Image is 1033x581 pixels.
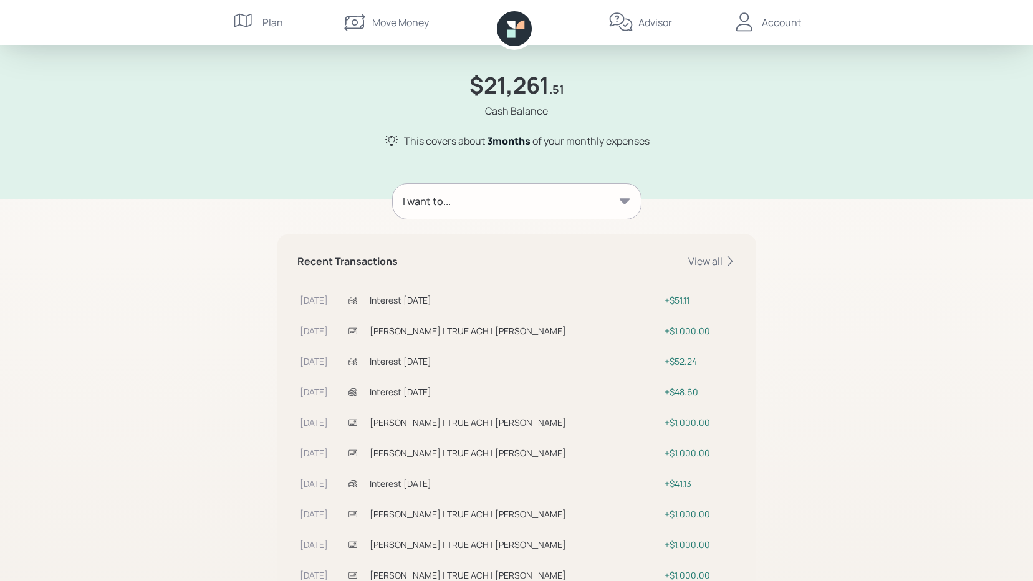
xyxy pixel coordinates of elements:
span: 3 month s [487,134,531,148]
div: $51.11 [665,294,734,307]
div: [DATE] [300,324,344,337]
div: [DATE] [300,446,344,459]
h1: $21,261 [469,72,549,98]
div: $41.13 [665,477,734,490]
div: Move Money [372,15,429,30]
div: [DATE] [300,294,344,307]
div: $1,000.00 [665,538,734,551]
div: [DATE] [300,385,344,398]
div: $52.24 [665,355,734,368]
div: This covers about of your monthly expenses [404,133,650,148]
div: Account [762,15,801,30]
div: [DATE] [300,538,344,551]
div: $1,000.00 [665,446,734,459]
h4: .51 [549,83,564,97]
div: [PERSON_NAME] | TRUE ACH | [PERSON_NAME] [370,538,660,551]
div: [DATE] [300,355,344,368]
div: $1,000.00 [665,507,734,521]
div: Advisor [638,15,672,30]
div: [DATE] [300,416,344,429]
div: Interest [DATE] [370,477,660,490]
div: [PERSON_NAME] | TRUE ACH | [PERSON_NAME] [370,416,660,429]
div: $1,000.00 [665,324,734,337]
div: I want to... [403,194,451,209]
div: [PERSON_NAME] | TRUE ACH | [PERSON_NAME] [370,324,660,337]
div: Interest [DATE] [370,385,660,398]
div: Cash Balance [485,103,548,118]
div: [DATE] [300,507,344,521]
div: [DATE] [300,477,344,490]
div: View all [688,254,736,268]
div: $48.60 [665,385,734,398]
div: [PERSON_NAME] | TRUE ACH | [PERSON_NAME] [370,446,660,459]
div: [PERSON_NAME] | TRUE ACH | [PERSON_NAME] [370,507,660,521]
div: Interest [DATE] [370,294,660,307]
div: Interest [DATE] [370,355,660,368]
div: Plan [262,15,283,30]
h5: Recent Transactions [297,256,398,267]
div: $1,000.00 [665,416,734,429]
